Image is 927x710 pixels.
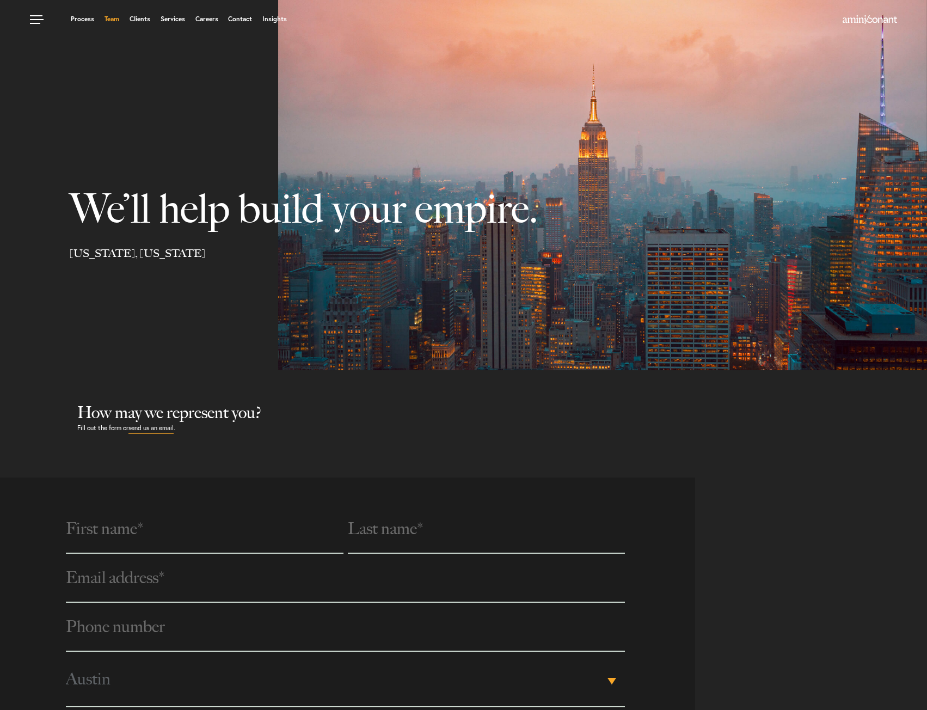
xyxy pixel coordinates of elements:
[195,16,218,22] a: Careers
[348,505,625,554] input: Last name*
[161,16,185,22] a: Services
[66,603,624,652] input: Phone number
[843,15,897,24] img: Amini & Conant
[66,505,343,554] input: First name*
[843,16,897,25] a: Home
[105,16,119,22] a: Team
[607,678,616,684] b: ▾
[128,423,174,434] a: send us an email
[71,16,94,22] a: Process
[66,652,604,706] span: Austin
[228,16,252,22] a: Contact
[262,16,287,22] a: Insights
[66,554,624,603] input: Email address*
[77,423,927,434] p: Fill out the form or .
[77,403,927,423] h2: How may we represent you?
[130,16,150,22] a: Clients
